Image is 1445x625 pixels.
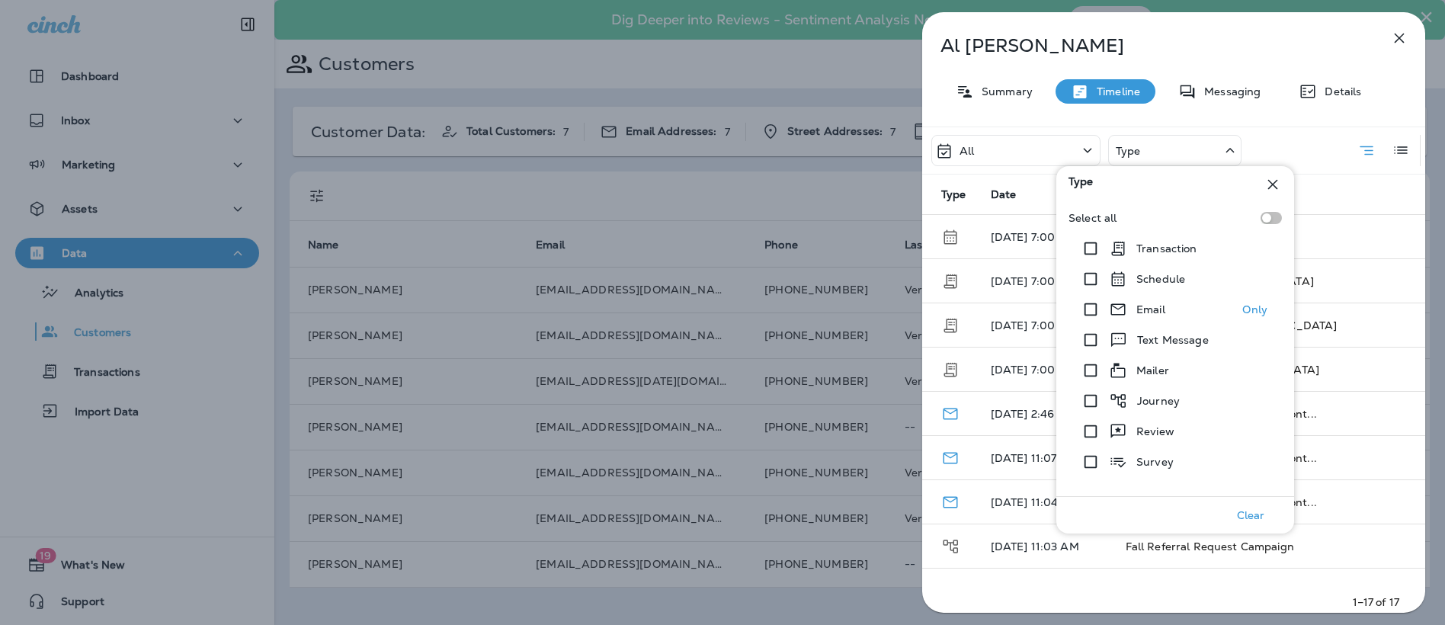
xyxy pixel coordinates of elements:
[991,452,1101,464] p: [DATE] 11:07 AM
[941,405,960,419] span: Email - Delivered
[941,317,960,331] span: Transaction
[941,450,960,463] span: Email - Delivered
[1197,85,1261,98] p: Messaging
[1136,425,1174,437] p: Review
[1116,145,1141,157] p: Type
[991,319,1101,332] p: [DATE] 7:00 PM
[1069,175,1094,194] span: Type
[1137,395,1180,407] p: Journey
[1089,85,1140,98] p: Timeline
[991,408,1101,420] p: [DATE] 2:46 PM
[941,229,960,242] span: Schedule
[1317,85,1361,98] p: Details
[1136,456,1174,468] p: Survey
[1069,212,1117,224] p: Select all
[1386,135,1416,165] button: Log View
[1136,242,1197,255] p: Transaction
[991,231,1101,243] p: [DATE] 7:00 AM
[1226,505,1275,526] button: Clear
[941,273,960,287] span: Transaction
[991,187,1017,201] span: Date
[1353,595,1399,610] p: 1–17 of 17
[941,538,960,552] span: Journey
[1351,135,1382,166] button: Summary View
[940,35,1357,56] p: Al [PERSON_NAME]
[974,85,1033,98] p: Summary
[991,275,1101,287] p: [DATE] 7:00 PM
[991,496,1101,508] p: [DATE] 11:04 AM
[991,364,1101,376] p: [DATE] 7:00 PM
[1237,509,1265,521] p: Clear
[1136,364,1169,377] p: Mailer
[941,494,960,508] span: Email - Delivered
[1242,303,1267,316] p: Only
[991,540,1101,553] p: [DATE] 11:03 AM
[1136,303,1165,316] p: Email
[1136,273,1185,285] p: Schedule
[1126,540,1294,553] span: Fall Referral Request Campaign
[960,145,974,157] p: All
[941,361,960,375] span: Transaction
[941,187,966,201] span: Type
[1137,334,1209,346] p: Text Message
